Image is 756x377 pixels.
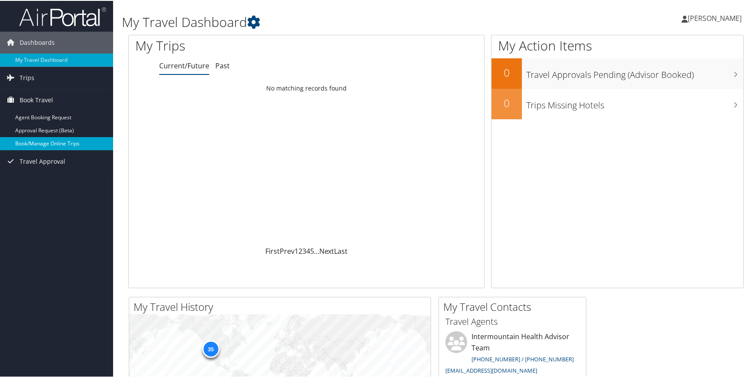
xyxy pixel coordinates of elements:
a: 4 [306,246,310,255]
div: 35 [202,340,219,357]
span: Dashboards [20,31,55,53]
a: Next [319,246,335,255]
h2: 0 [492,64,522,79]
a: 1 [294,246,298,255]
span: Trips [20,66,34,88]
span: [PERSON_NAME] [688,13,742,22]
a: 5 [310,246,314,255]
a: Past [215,60,230,70]
img: airportal-logo.png [19,6,106,26]
a: [PERSON_NAME] [682,4,750,30]
h3: Travel Approvals Pending (Advisor Booked) [526,64,743,80]
a: [EMAIL_ADDRESS][DOMAIN_NAME] [445,366,537,374]
a: 0Travel Approvals Pending (Advisor Booked) [492,57,743,88]
h2: My Travel Contacts [443,299,586,313]
h3: Trips Missing Hotels [526,94,743,111]
h3: Travel Agents [445,315,579,327]
span: Book Travel [20,88,53,110]
span: … [314,246,319,255]
a: Current/Future [159,60,209,70]
td: No matching records found [129,80,484,95]
h2: My Travel History [134,299,431,313]
a: [PHONE_NUMBER] / [PHONE_NUMBER] [472,354,574,362]
li: Intermountain Health Advisor Team [441,330,584,377]
h2: 0 [492,95,522,110]
a: Last [335,246,348,255]
h1: My Action Items [492,36,743,54]
h1: My Trips [135,36,330,54]
span: Travel Approval [20,150,65,172]
a: 0Trips Missing Hotels [492,88,743,118]
h1: My Travel Dashboard [122,12,541,30]
a: Prev [280,246,294,255]
a: 2 [298,246,302,255]
a: 3 [302,246,306,255]
a: First [265,246,280,255]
